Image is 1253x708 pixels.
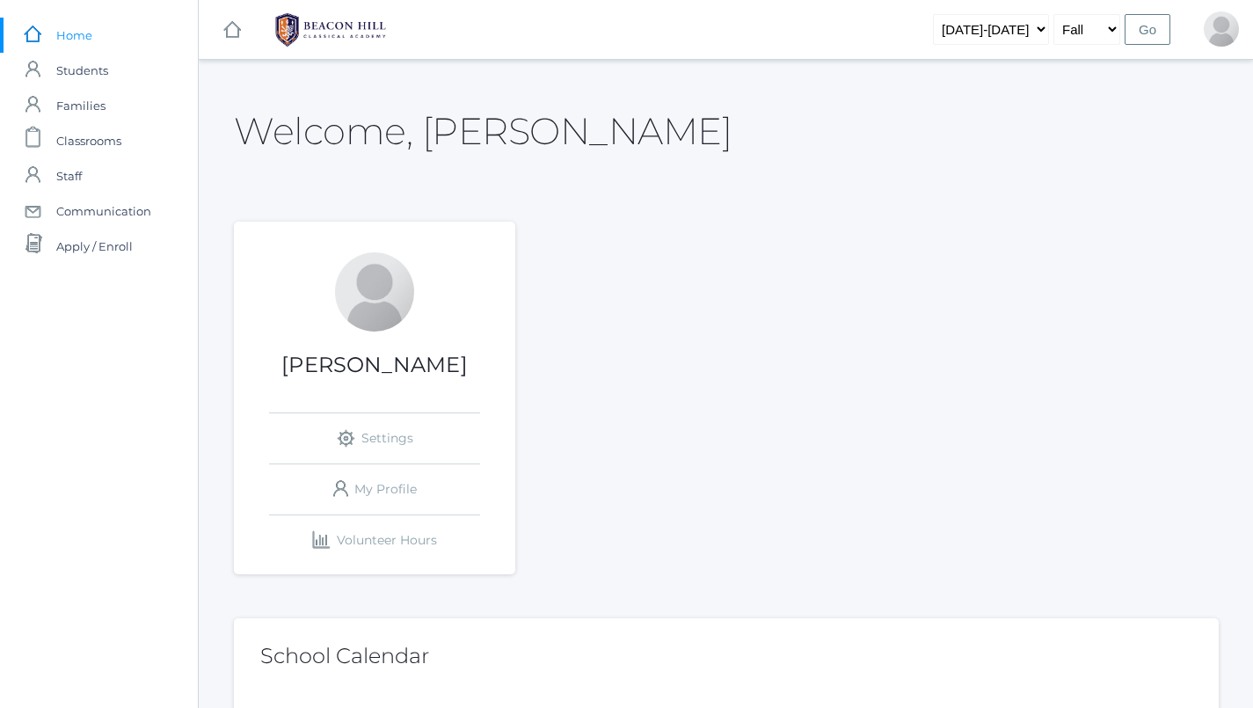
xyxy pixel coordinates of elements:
h2: School Calendar [260,645,1192,668]
h2: Welcome, [PERSON_NAME] [234,111,732,151]
span: Apply / Enroll [56,229,133,264]
span: Home [56,18,92,53]
a: My Profile [269,464,480,515]
div: Lydia Chaffin [1204,11,1239,47]
img: 1_BHCALogos-05.png [265,8,397,52]
a: Settings [269,413,480,463]
span: Communication [56,193,151,229]
span: Families [56,88,106,123]
span: Classrooms [56,123,121,158]
h1: [PERSON_NAME] [234,354,515,376]
input: Go [1125,14,1170,45]
div: Lydia Chaffin [335,252,414,332]
span: Staff [56,158,82,193]
a: Volunteer Hours [269,515,480,566]
span: Students [56,53,108,88]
